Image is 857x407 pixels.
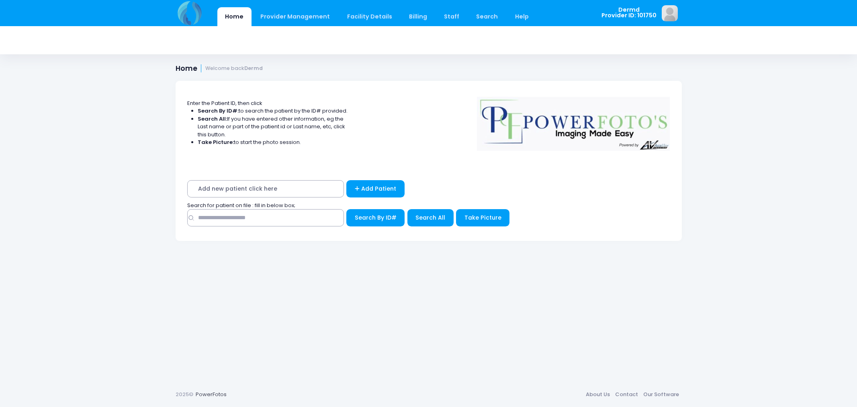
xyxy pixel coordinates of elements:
[198,138,348,146] li: to start the photo session.
[176,64,263,73] h1: Home
[244,65,263,72] strong: Dermd
[187,99,262,107] span: Enter the Patient ID, then click
[217,7,252,26] a: Home
[641,387,682,402] a: Our Software
[198,107,239,115] strong: Search By ID#:
[401,7,435,26] a: Billing
[407,209,454,226] button: Search All
[198,107,348,115] li: to search the patient by the ID# provided.
[355,214,397,222] span: Search By ID#
[196,391,227,398] a: PowerFotos
[415,214,445,222] span: Search All
[253,7,338,26] a: Provider Management
[176,391,193,398] span: 2025©
[613,387,641,402] a: Contact
[583,387,613,402] a: About Us
[436,7,467,26] a: Staff
[205,66,263,72] small: Welcome back
[456,209,509,226] button: Take Picture
[198,115,227,123] strong: Search All:
[339,7,400,26] a: Facility Details
[662,5,678,21] img: image
[507,7,536,26] a: Help
[198,115,348,139] li: If you have entered other information, eg the Last name or part of the patient id or Last name, e...
[468,7,506,26] a: Search
[187,180,344,197] span: Add new patient click here
[473,91,674,151] img: Logo
[198,138,234,146] strong: Take Picture:
[346,209,405,226] button: Search By ID#
[464,214,501,222] span: Take Picture
[601,7,657,18] span: Dermd Provider ID: 101750
[346,180,405,197] a: Add Patient
[187,201,295,209] span: Search for patient on file : fill in below box;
